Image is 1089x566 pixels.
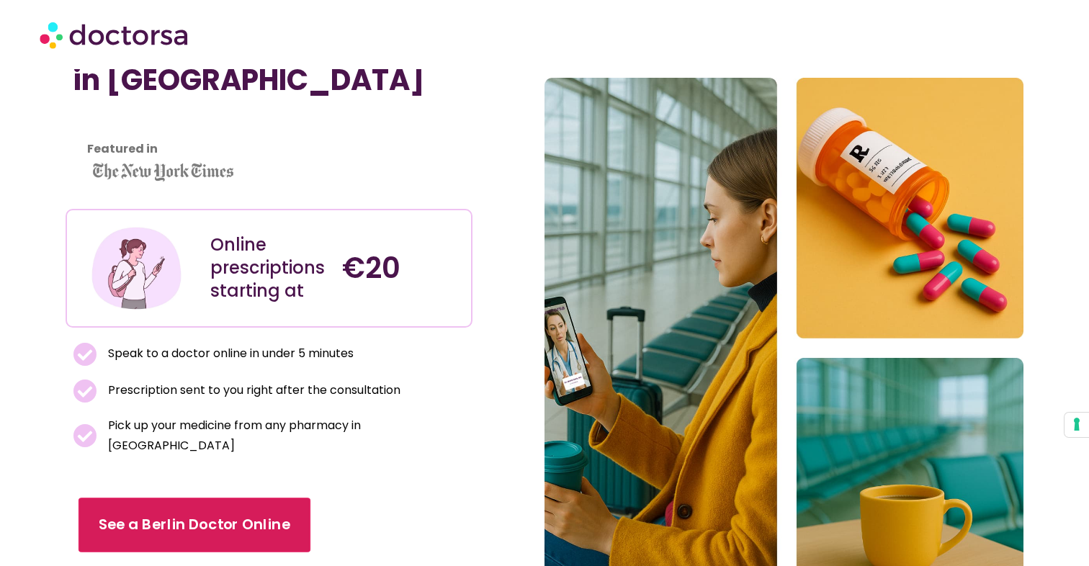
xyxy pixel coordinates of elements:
[104,380,400,400] span: Prescription sent to you right after the consultation
[99,514,290,535] span: See a Berlin Doctor Online
[89,221,184,315] img: Illustration depicting a young woman in a casual outfit, engaged with her smartphone. She has a p...
[73,28,466,97] h1: Online Doctor Prescription in [GEOGRAPHIC_DATA]
[87,140,158,157] strong: Featured in
[73,112,289,129] iframe: Customer reviews powered by Trustpilot
[104,343,354,364] span: Speak to a doctor online in under 5 minutes
[342,251,460,285] h4: €20
[79,498,310,552] a: See a Berlin Doctor Online
[73,129,466,146] iframe: Customer reviews powered by Trustpilot
[1065,413,1089,437] button: Your consent preferences for tracking technologies
[210,233,328,302] div: Online prescriptions starting at
[104,415,465,456] span: Pick up your medicine from any pharmacy in [GEOGRAPHIC_DATA]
